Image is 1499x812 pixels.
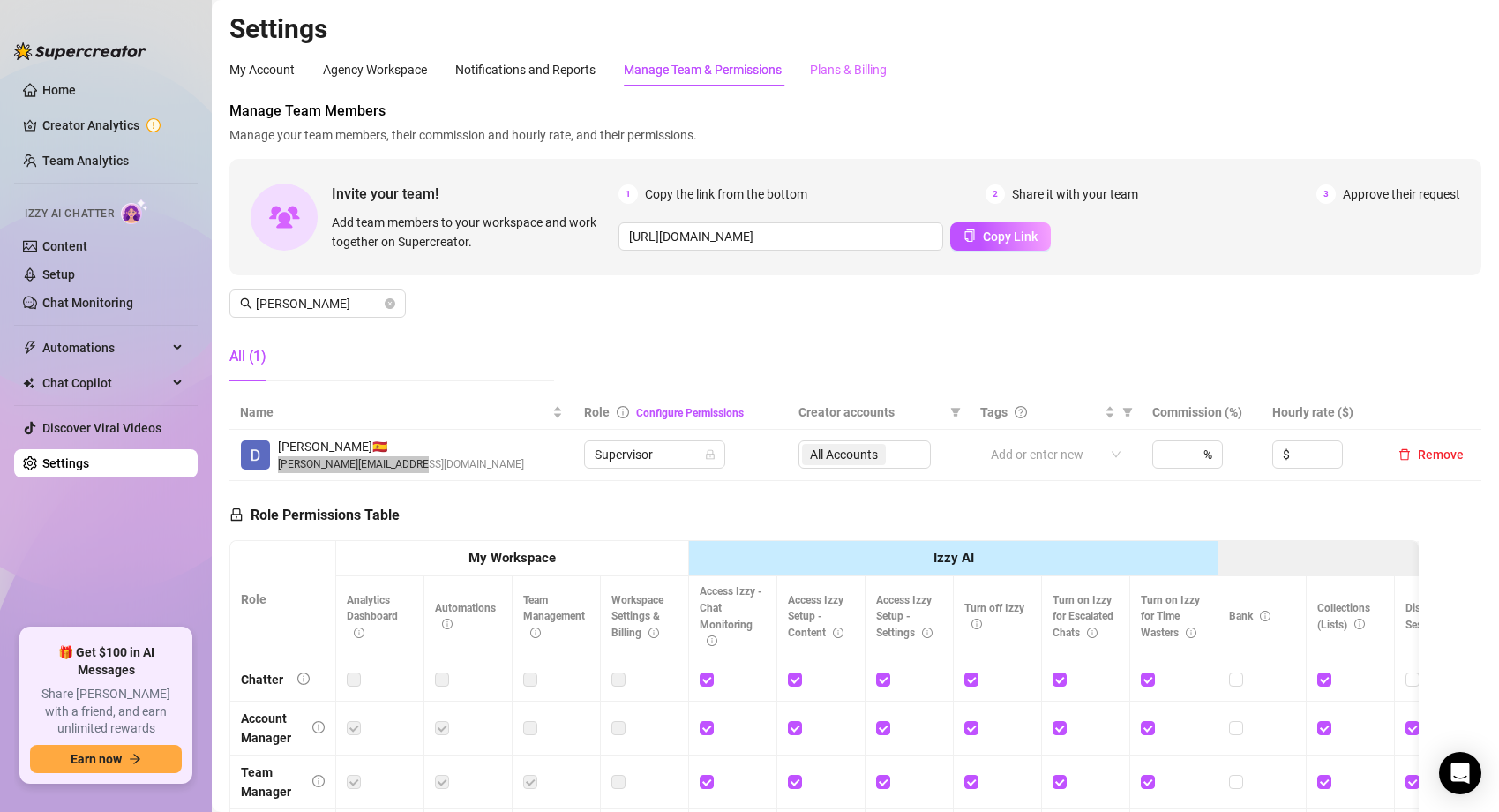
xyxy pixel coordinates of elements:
[1122,407,1133,417] span: filter
[229,507,244,522] span: lock
[523,594,585,640] span: Team Management
[624,60,782,79] div: Manage Team & Permissions
[707,635,717,646] span: info-circle
[312,721,325,733] span: info-circle
[595,441,715,468] span: Supervisor
[1418,447,1464,462] span: Remove
[1405,602,1460,631] span: Disconnect Session
[1260,611,1270,621] span: info-circle
[229,346,266,367] div: All (1)
[229,125,1481,145] span: Manage your team members, their commission and hourly rate, and their permissions.
[788,594,843,640] span: Access Izzy Setup - Content
[332,213,611,252] span: Add team members to your workspace and work together on Supercreator.
[354,628,364,638] span: info-circle
[1015,406,1027,418] span: question-circle
[42,421,161,435] a: Discover Viral Videos
[833,628,843,638] span: info-circle
[1053,594,1113,640] span: Turn on Izzy for Escalated Chats
[278,456,524,473] span: [PERSON_NAME][EMAIL_ADDRESS][DOMAIN_NAME]
[455,60,596,79] div: Notifications and Reports
[241,763,298,801] div: Team Manager
[42,369,168,397] span: Chat Copilot
[983,229,1038,244] span: Copy Link
[798,402,943,422] span: Creator accounts
[645,184,807,204] span: Copy the link from the bottom
[229,101,1481,122] span: Manage Team Members
[42,111,184,139] a: Creator Analytics exclamation-circle
[229,395,573,430] th: Name
[347,594,398,640] span: Analytics Dashboard
[1087,628,1098,638] span: info-circle
[1343,184,1460,204] span: Approve their request
[30,745,182,773] button: Earn nowarrow-right
[30,686,182,738] span: Share [PERSON_NAME] with a friend, and earn unlimited rewards
[14,42,146,60] img: logo-BBDzfeDw.svg
[980,402,1008,422] span: Tags
[312,775,325,787] span: info-circle
[229,505,400,526] h5: Role Permissions Table
[30,644,182,679] span: 🎁 Get $100 in AI Messages
[229,60,295,79] div: My Account
[617,406,629,418] span: info-circle
[42,154,129,168] a: Team Analytics
[618,184,638,204] span: 1
[385,298,395,309] button: close-circle
[241,440,270,470] img: Davis Armbrust
[933,550,974,566] strong: Izzy AI
[1398,448,1411,461] span: delete
[332,183,618,205] span: Invite your team!
[121,199,148,224] img: AI Chatter
[947,399,964,425] span: filter
[963,229,976,242] span: copy
[971,619,982,629] span: info-circle
[129,753,141,765] span: arrow-right
[636,407,744,419] a: Configure Permissions
[435,602,496,631] span: Automations
[1141,594,1200,640] span: Turn on Izzy for Time Wasters
[230,541,336,658] th: Role
[530,628,541,638] span: info-circle
[611,594,663,640] span: Workspace Settings & Billing
[1142,395,1261,430] th: Commission (%)
[1391,444,1471,465] button: Remove
[810,60,887,79] div: Plans & Billing
[240,402,549,422] span: Name
[23,341,37,355] span: thunderbolt
[950,407,961,417] span: filter
[241,670,283,689] div: Chatter
[648,628,659,638] span: info-circle
[42,83,76,97] a: Home
[42,334,168,362] span: Automations
[1012,184,1138,204] span: Share it with your team
[25,206,114,222] span: Izzy AI Chatter
[1316,184,1336,204] span: 3
[42,239,87,253] a: Content
[442,619,453,629] span: info-circle
[229,12,1481,46] h2: Settings
[71,752,122,766] span: Earn now
[950,222,1051,251] button: Copy Link
[1119,399,1136,425] span: filter
[922,628,933,638] span: info-circle
[42,296,133,310] a: Chat Monitoring
[964,602,1024,631] span: Turn off Izzy
[323,60,427,79] div: Agency Workspace
[1439,752,1481,794] div: Open Intercom Messenger
[23,377,34,389] img: Chat Copilot
[700,585,762,648] span: Access Izzy - Chat Monitoring
[986,184,1005,204] span: 2
[1262,395,1381,430] th: Hourly rate ($)
[42,267,75,282] a: Setup
[42,456,89,470] a: Settings
[705,449,716,460] span: lock
[240,297,252,310] span: search
[876,594,933,640] span: Access Izzy Setup - Settings
[241,709,298,748] div: Account Manager
[584,405,610,419] span: Role
[278,437,524,456] span: [PERSON_NAME] 🇪🇸
[1317,602,1370,631] span: Collections (Lists)
[1229,610,1270,622] span: Bank
[468,550,556,566] strong: My Workspace
[256,294,381,313] input: Search members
